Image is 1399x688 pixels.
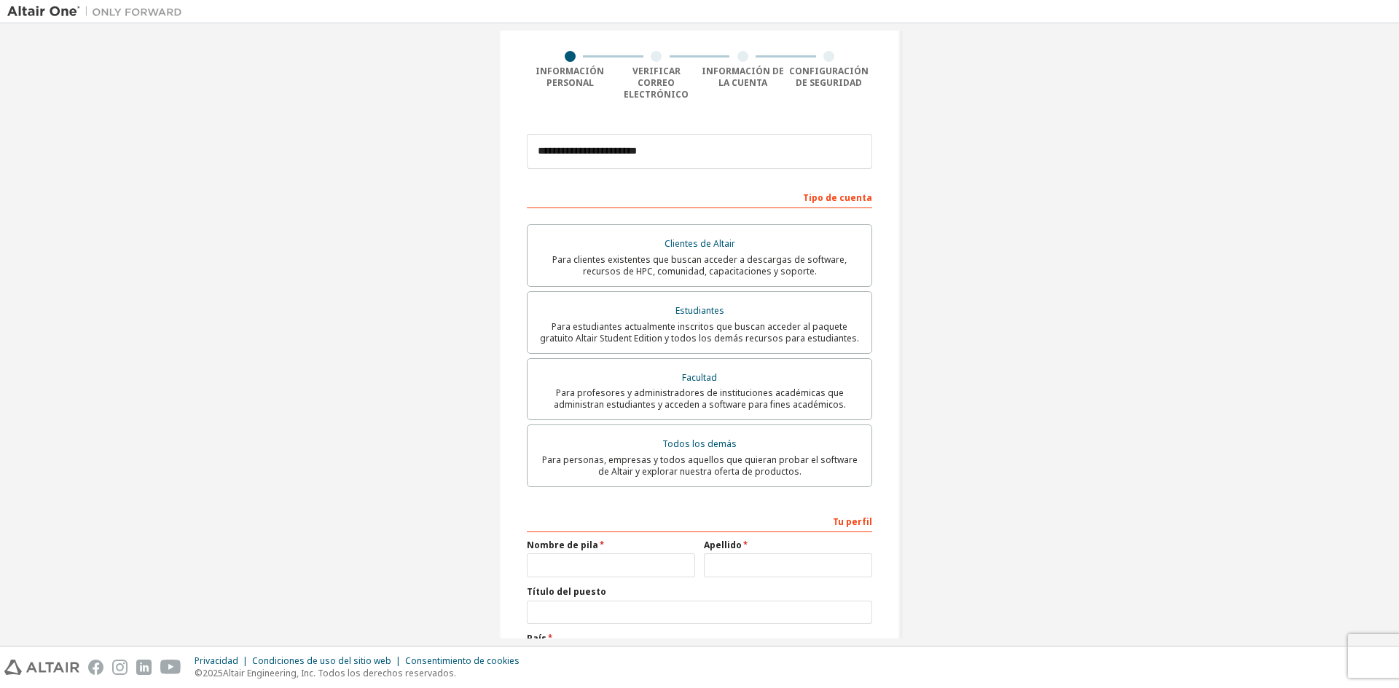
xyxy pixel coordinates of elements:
font: Facultad [682,371,717,384]
font: Altair Engineering, Inc. Todos los derechos reservados. [223,667,456,679]
font: Estudiantes [675,304,724,317]
font: Clientes de Altair [665,237,735,250]
img: instagram.svg [112,660,128,675]
font: 2025 [203,667,223,679]
img: facebook.svg [88,660,103,675]
font: Tu perfil [833,515,872,528]
font: Para profesores y administradores de instituciones académicas que administran estudiantes y acced... [554,387,846,411]
font: Información de la cuenta [702,65,784,89]
font: Todos los demás [662,438,737,450]
font: Configuración de seguridad [789,65,869,89]
img: Altair Uno [7,4,189,19]
font: Nombre de pila [527,539,598,551]
font: Verificar correo electrónico [624,65,689,100]
font: Privacidad [195,655,238,667]
font: Condiciones de uso del sitio web [252,655,391,667]
font: Tipo de cuenta [803,191,872,204]
font: Consentimiento de cookies [405,655,520,667]
img: altair_logo.svg [4,660,79,675]
font: País [527,632,546,644]
font: Título del puesto [527,585,606,598]
font: Para clientes existentes que buscan acceder a descargas de software, recursos de HPC, comunidad, ... [552,253,847,277]
font: Información personal [536,65,604,89]
font: Para estudiantes actualmente inscritos que buscan acceder al paquete gratuito Altair Student Edit... [540,320,859,344]
font: Apellido [704,539,742,551]
img: youtube.svg [160,660,181,675]
font: Para personas, empresas y todos aquellos que quieran probar el software de Altair y explorar nues... [542,454,858,478]
img: linkedin.svg [136,660,152,675]
font: © [195,667,203,679]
